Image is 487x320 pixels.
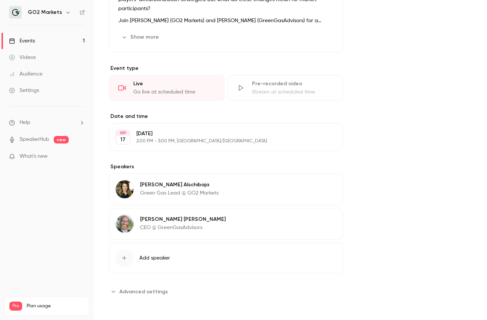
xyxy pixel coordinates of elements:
div: Go live at scheduled time [133,88,215,96]
iframe: Noticeable Trigger [76,153,85,160]
div: SEP [116,130,130,136]
div: Stream at scheduled time [252,88,334,96]
section: Advanced settings [109,285,343,297]
span: Add speaker [139,254,170,262]
span: Plan usage [27,303,84,309]
span: new [54,136,69,143]
p: Join [PERSON_NAME] (GO2 Markets) and [PERSON_NAME] (GreenGasAdvisors) for a discussion on biometh... [118,16,334,25]
div: Lisa Alschibaja[PERSON_NAME] AlschibajaGreen Gas Lead @ GO2 Markets [109,174,343,205]
p: Green Gas Lead @ GO2 Markets [140,189,219,197]
li: help-dropdown-opener [9,119,85,127]
button: Add speaker [109,243,343,273]
img: Lisa Alschibaja [116,180,134,198]
button: Advanced settings [109,285,172,297]
h6: GO2 Markets [28,9,62,16]
a: SpeakerHub [20,136,49,143]
span: Help [20,119,30,127]
label: Speakers [109,163,343,171]
span: Advanced settings [119,288,168,296]
span: Pro [9,302,22,311]
label: Date and time [109,113,343,120]
div: Audience [9,70,42,78]
button: Show more [118,31,163,43]
div: Events [9,37,35,45]
div: Live [133,80,215,88]
div: Settings [9,87,39,94]
p: [DATE] [136,130,303,137]
p: Event type [109,65,343,72]
p: 17 [120,136,125,143]
div: Stephan Bowe[PERSON_NAME] [PERSON_NAME]CEO @ GreenGasAdvisors [109,208,343,240]
p: [PERSON_NAME] Alschibaja [140,181,219,189]
img: Stephan Bowe [116,215,134,233]
div: LiveGo live at scheduled time [109,75,225,101]
p: 2:00 PM - 3:00 PM, [GEOGRAPHIC_DATA]/[GEOGRAPHIC_DATA] [136,138,303,144]
span: What's new [20,152,48,160]
p: CEO @ GreenGasAdvisors [140,224,226,231]
div: Pre-recorded videoStream at scheduled time [228,75,343,101]
div: Pre-recorded video [252,80,334,88]
img: GO2 Markets [9,6,21,18]
p: [PERSON_NAME] [PERSON_NAME] [140,216,226,223]
div: Videos [9,54,36,61]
